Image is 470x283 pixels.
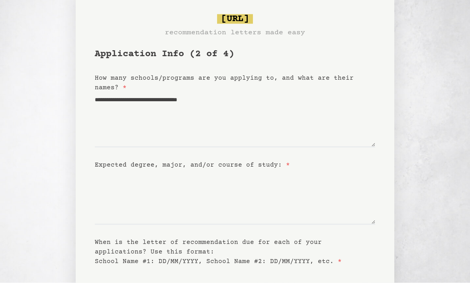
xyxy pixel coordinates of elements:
[165,27,305,38] h3: recommendation letters made easy
[95,161,290,169] label: Expected degree, major, and/or course of study:
[95,48,375,61] h1: Application Info (2 of 4)
[95,239,342,265] label: When is the letter of recommendation due for each of your applications? Use this format: School N...
[95,75,354,91] label: How many schools/programs are you applying to, and what are their names?
[217,14,253,24] span: [URL]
